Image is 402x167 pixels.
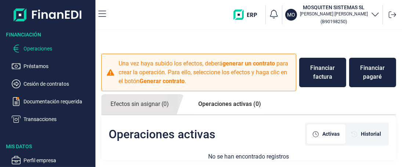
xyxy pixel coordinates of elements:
button: Perfil empresa [12,156,93,165]
button: Documentación requerida [12,97,93,106]
h3: MOSQUITEN SISTEMAS SL [300,4,368,11]
div: [object Object] [345,124,387,144]
button: Transacciones [12,115,93,124]
span: Historial [361,130,381,138]
b: generar un contrato [222,60,275,67]
p: Cesión de contratos [23,79,93,88]
a: Operaciones activas (0) [189,94,270,114]
p: MO [287,11,295,18]
p: Documentación requerida [23,97,93,106]
p: Transacciones [23,115,93,124]
button: MOMOSQUITEN SISTEMAS SL[PERSON_NAME] [PERSON_NAME](B90198250) [285,4,380,26]
button: Cesión de contratos [12,79,93,88]
div: Financiar pagaré [355,64,390,81]
a: Efectos sin asignar (0) [101,94,178,114]
button: Préstamos [12,62,93,71]
h2: Operaciones activas [109,129,216,139]
small: Copiar cif [321,19,347,24]
p: Perfil empresa [23,156,93,165]
div: [object Object] [307,124,345,144]
h3: No se han encontrado registros [101,153,396,160]
img: erp [233,10,262,20]
img: Logo de aplicación [14,6,82,24]
div: Financiar factura [305,64,340,81]
span: Activas [322,130,340,138]
p: Préstamos [23,62,93,71]
p: Operaciones [23,44,93,53]
p: Una vez haya subido los efectos, deberá para crear la operación. Para ello, seleccione los efecto... [119,59,291,86]
button: Financiar factura [299,58,346,87]
button: Operaciones [12,44,93,53]
b: Generar contrato [140,78,185,85]
button: Financiar pagaré [349,58,396,87]
p: [PERSON_NAME] [PERSON_NAME] [300,11,368,17]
